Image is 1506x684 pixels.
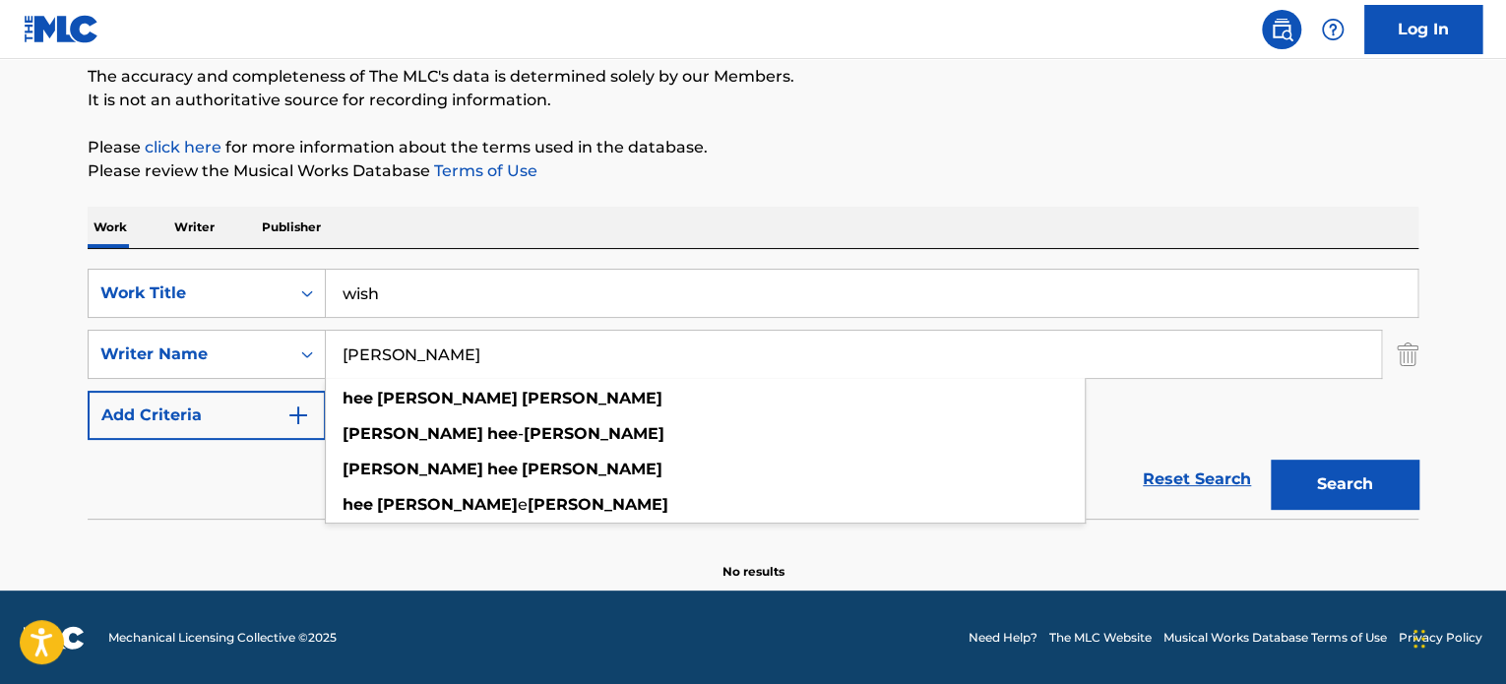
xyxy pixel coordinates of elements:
[518,424,524,443] span: -
[430,161,537,180] a: Terms of Use
[518,495,528,514] span: e
[343,495,373,514] strong: hee
[286,404,310,427] img: 9d2ae6d4665cec9f34b9.svg
[1313,10,1352,49] div: Help
[1413,609,1425,668] div: Drag
[487,460,518,478] strong: hee
[168,207,220,248] p: Writer
[88,207,133,248] p: Work
[343,460,483,478] strong: [PERSON_NAME]
[145,138,221,156] a: click here
[88,65,1418,89] p: The accuracy and completeness of The MLC's data is determined solely by our Members.
[88,391,326,440] button: Add Criteria
[100,342,278,366] div: Writer Name
[88,159,1418,183] p: Please review the Musical Works Database
[343,424,483,443] strong: [PERSON_NAME]
[1271,460,1418,509] button: Search
[256,207,327,248] p: Publisher
[377,389,518,407] strong: [PERSON_NAME]
[1321,18,1345,41] img: help
[377,495,518,514] strong: [PERSON_NAME]
[108,629,337,647] span: Mechanical Licensing Collective © 2025
[24,15,99,43] img: MLC Logo
[1270,18,1293,41] img: search
[969,629,1037,647] a: Need Help?
[522,389,662,407] strong: [PERSON_NAME]
[100,281,278,305] div: Work Title
[1163,629,1387,647] a: Musical Works Database Terms of Use
[1049,629,1152,647] a: The MLC Website
[722,539,784,581] p: No results
[1364,5,1482,54] a: Log In
[1397,330,1418,379] img: Delete Criterion
[88,89,1418,112] p: It is not an authoritative source for recording information.
[24,626,85,650] img: logo
[487,424,518,443] strong: hee
[524,424,664,443] strong: [PERSON_NAME]
[1133,458,1261,501] a: Reset Search
[522,460,662,478] strong: [PERSON_NAME]
[1262,10,1301,49] a: Public Search
[88,136,1418,159] p: Please for more information about the terms used in the database.
[1408,590,1506,684] iframe: Chat Widget
[88,269,1418,519] form: Search Form
[528,495,668,514] strong: [PERSON_NAME]
[1399,629,1482,647] a: Privacy Policy
[343,389,373,407] strong: hee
